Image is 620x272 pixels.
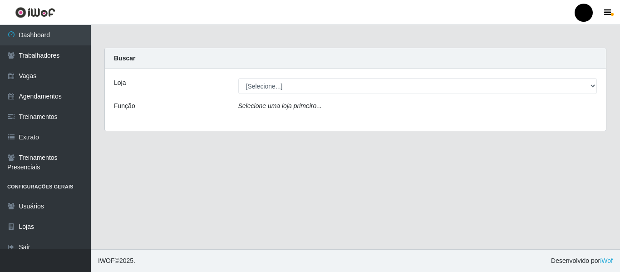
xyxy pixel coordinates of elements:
a: iWof [600,257,613,264]
i: Selecione uma loja primeiro... [238,102,322,109]
span: IWOF [98,257,115,264]
img: CoreUI Logo [15,7,55,18]
span: Desenvolvido por [551,256,613,266]
strong: Buscar [114,54,135,62]
span: © 2025 . [98,256,135,266]
label: Loja [114,78,126,88]
label: Função [114,101,135,111]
